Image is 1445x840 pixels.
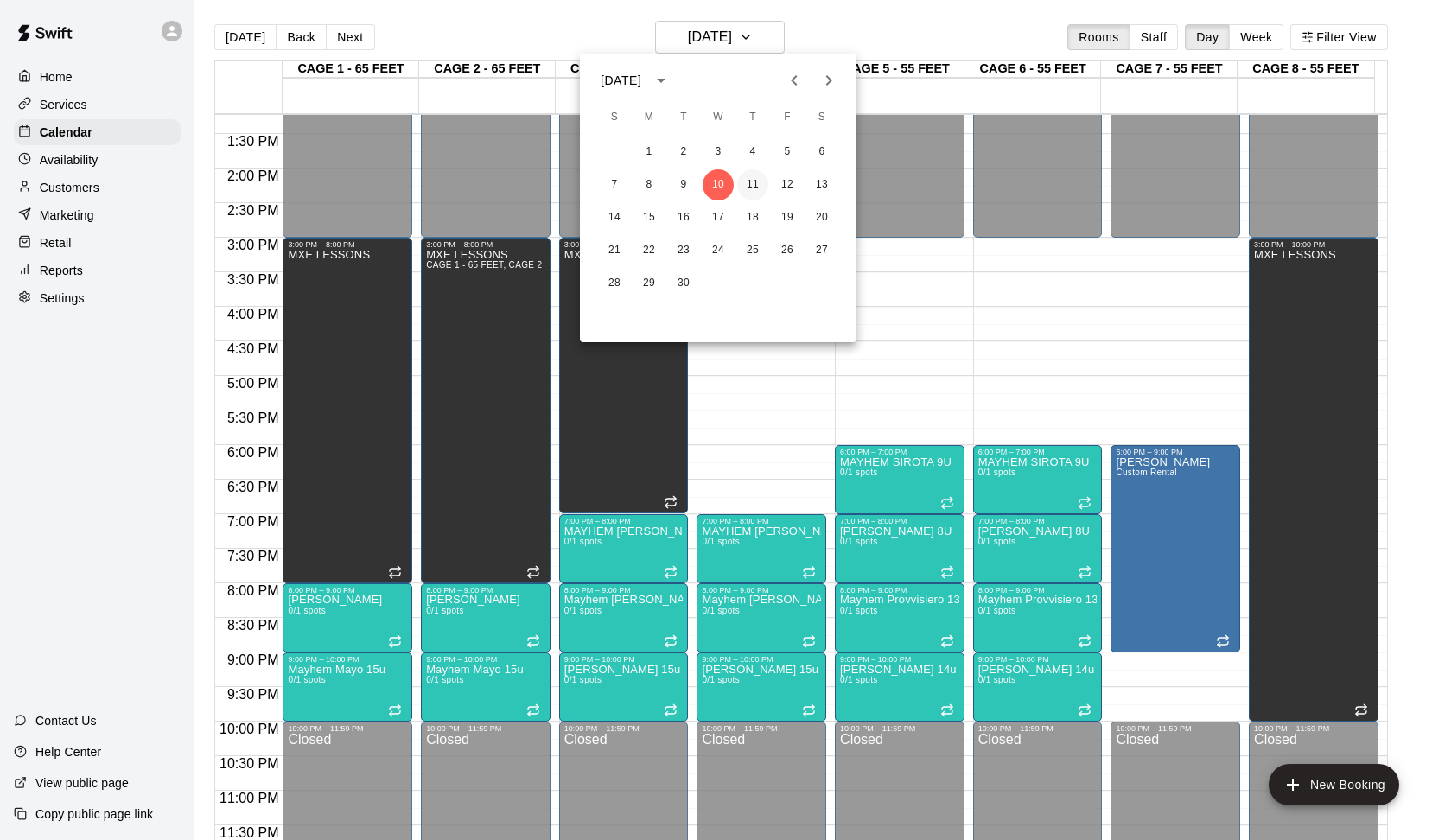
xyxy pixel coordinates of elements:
button: 23 [668,235,699,266]
button: calendar view is open, switch to year view [646,66,676,95]
button: 6 [806,137,837,168]
button: 19 [772,202,803,233]
button: 16 [668,202,699,233]
button: 1 [633,137,665,168]
button: 27 [806,235,837,266]
button: 8 [633,169,665,200]
span: Friday [772,100,803,135]
button: Previous month [777,63,812,98]
button: 20 [806,202,837,233]
button: 26 [772,235,803,266]
button: 5 [772,137,803,168]
button: 2 [668,137,699,168]
button: 10 [703,169,734,200]
span: Wednesday [703,100,734,135]
span: Thursday [737,100,768,135]
button: 7 [599,169,630,200]
button: Next month [812,63,846,98]
span: Saturday [806,100,837,135]
button: 25 [737,235,768,266]
span: Monday [633,100,665,135]
button: 14 [599,202,630,233]
button: 24 [703,235,734,266]
button: 17 [703,202,734,233]
button: 13 [806,169,837,200]
button: 28 [599,268,630,299]
button: 30 [668,268,699,299]
button: 15 [633,202,665,233]
div: [DATE] [601,72,641,90]
button: 3 [703,137,734,168]
button: 4 [737,137,768,168]
button: 29 [633,268,665,299]
button: 21 [599,235,630,266]
button: 18 [737,202,768,233]
button: 11 [737,169,768,200]
button: 12 [772,169,803,200]
span: Tuesday [668,100,699,135]
button: 9 [668,169,699,200]
span: Sunday [599,100,630,135]
button: 22 [633,235,665,266]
